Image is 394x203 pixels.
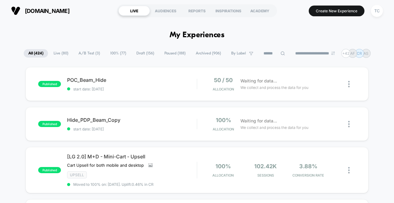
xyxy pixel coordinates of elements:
[288,173,328,177] span: CONVERSION RATE
[240,85,308,90] span: We collect and process the data for you
[231,51,246,56] span: By Label
[67,117,197,123] span: Hide_PDP_Beam_Copy
[213,87,234,91] span: Allocation
[309,6,364,16] button: Create New Experience
[160,49,190,58] span: Paused ( 188 )
[299,163,317,169] span: 3.88%
[254,163,277,169] span: 102.42k
[191,49,226,58] span: Archived ( 906 )
[67,171,87,178] span: Upsell
[119,6,150,16] div: LIVE
[214,77,233,83] span: 50 / 50
[11,6,20,15] img: Visually logo
[246,173,285,177] span: Sessions
[24,49,48,58] span: All ( 424 )
[67,163,144,168] span: Cart Upsell for both mobile and desktop
[341,49,350,58] div: + 42
[357,51,362,56] p: CR
[240,117,277,124] span: Waiting for data...
[67,77,197,83] span: POC_Beam_Hide
[150,6,181,16] div: AUDIENCES
[212,173,234,177] span: Allocation
[348,121,350,127] img: close
[213,6,244,16] div: INSPIRATIONS
[213,127,234,131] span: Allocation
[67,127,197,131] span: start date: [DATE]
[216,117,231,123] span: 100%
[74,49,105,58] span: A/B Test ( 3 )
[371,5,383,17] div: TC
[67,153,197,160] span: [LG 2.0] M+D - Mini-Cart - Upsell
[348,81,350,87] img: close
[369,5,385,17] button: TC
[181,6,213,16] div: REPORTS
[38,167,61,173] span: published
[244,6,275,16] div: ACADEMY
[25,8,70,14] span: [DOMAIN_NAME]
[170,31,225,40] h1: My Experiences
[132,49,159,58] span: Draft ( 156 )
[240,78,277,84] span: Waiting for data...
[364,51,368,56] p: AS
[38,81,61,87] span: published
[67,87,197,91] span: start date: [DATE]
[9,6,71,16] button: [DOMAIN_NAME]
[240,125,308,130] span: We collect and process the data for you
[215,163,231,169] span: 100%
[73,182,154,187] span: Moved to 100% on: [DATE] . Uplift: 0.46% in CR
[38,121,61,127] span: published
[350,51,355,56] p: AF
[106,49,131,58] span: 100% ( 77 )
[331,51,335,55] img: end
[348,167,350,173] img: close
[49,49,73,58] span: Live ( 80 )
